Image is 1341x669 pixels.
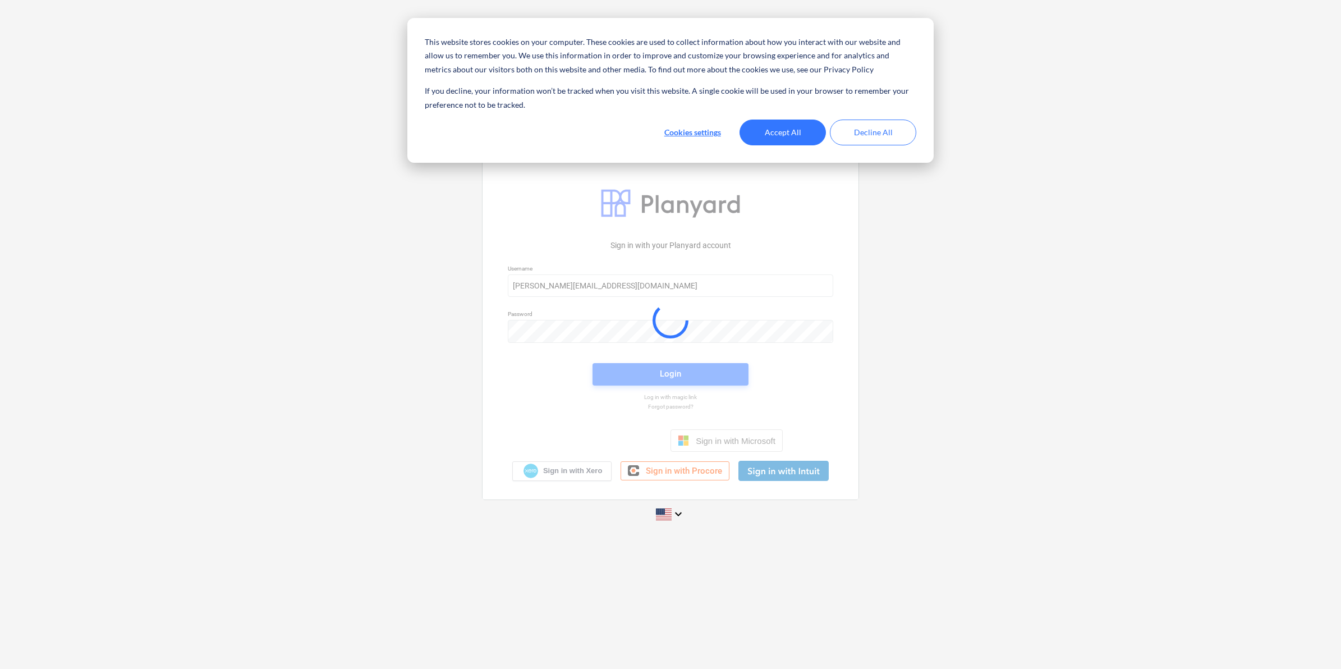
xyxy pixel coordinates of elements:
[1285,615,1341,669] iframe: Chat Widget
[830,120,916,145] button: Decline All
[425,35,916,77] p: This website stores cookies on your computer. These cookies are used to collect information about...
[740,120,826,145] button: Accept All
[672,507,685,521] i: keyboard_arrow_down
[425,84,916,112] p: If you decline, your information won’t be tracked when you visit this website. A single cookie wi...
[649,120,736,145] button: Cookies settings
[407,18,934,163] div: Cookie banner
